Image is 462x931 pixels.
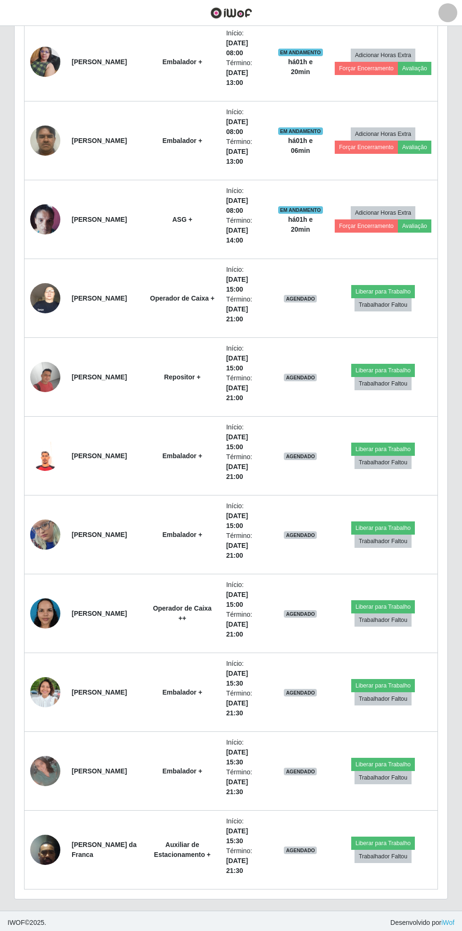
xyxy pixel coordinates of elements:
button: Liberar para Trabalho [351,679,415,692]
button: Avaliação [398,219,431,233]
time: [DATE] 15:30 [226,670,248,687]
time: [DATE] 13:00 [226,148,248,165]
span: EM ANDAMENTO [278,127,323,135]
time: [DATE] 15:30 [226,827,248,845]
li: Início: [226,186,267,216]
time: [DATE] 21:00 [226,384,248,402]
strong: [PERSON_NAME] [72,373,127,381]
img: 1733770253666.jpeg [30,199,60,239]
li: Início: [226,422,267,452]
img: 1741723439768.jpeg [30,441,60,471]
button: Forçar Encerramento [335,62,398,75]
li: Término: [226,137,267,167]
time: [DATE] 21:30 [226,778,248,796]
button: Liberar para Trabalho [351,285,415,298]
strong: [PERSON_NAME] [72,294,127,302]
time: [DATE] 15:00 [226,354,248,372]
time: [DATE] 15:30 [226,748,248,766]
strong: [PERSON_NAME] [72,58,127,66]
time: [DATE] 21:00 [226,542,248,559]
li: Início: [226,738,267,767]
li: Início: [226,344,267,373]
button: Trabalhador Faltou [355,535,412,548]
span: EM ANDAMENTO [278,206,323,214]
span: AGENDADO [284,689,317,696]
img: 1751983105280.jpeg [30,502,60,567]
strong: Embalador + [162,452,202,460]
li: Término: [226,373,267,403]
img: 1715310702709.jpeg [30,593,60,633]
time: [DATE] 21:00 [226,463,248,480]
time: [DATE] 21:30 [226,699,248,717]
img: 1752587880902.jpeg [30,120,60,160]
strong: há 01 h e 20 min [288,216,313,233]
li: Término: [226,452,267,482]
li: Término: [226,294,267,324]
li: Início: [226,816,267,846]
li: Início: [226,28,267,58]
strong: [PERSON_NAME] da Franca [72,841,137,858]
button: Adicionar Horas Extra [351,49,415,62]
button: Adicionar Horas Extra [351,127,415,141]
img: 1749753649914.jpeg [30,672,60,713]
img: 1749692047494.jpeg [30,42,60,82]
strong: Embalador + [162,58,202,66]
button: Liberar para Trabalho [351,364,415,377]
button: Liberar para Trabalho [351,521,415,535]
span: AGENDADO [284,610,317,618]
li: Término: [226,610,267,639]
button: Avaliação [398,62,431,75]
li: Início: [226,659,267,688]
button: Trabalhador Faltou [355,771,412,784]
li: Início: [226,265,267,294]
time: [DATE] 08:00 [226,39,248,57]
strong: Embalador + [162,688,202,696]
button: Liberar para Trabalho [351,837,415,850]
span: Desenvolvido por [390,918,454,928]
button: Trabalhador Faltou [355,456,412,469]
li: Início: [226,107,267,137]
span: AGENDADO [284,295,317,302]
strong: há 01 h e 06 min [288,137,313,154]
li: Término: [226,846,267,876]
img: 1752719654898.jpeg [30,756,60,786]
button: Trabalhador Faltou [355,298,412,311]
img: 1723623614898.jpeg [30,278,60,318]
button: Adicionar Horas Extra [351,206,415,219]
a: iWof [441,919,454,926]
span: AGENDADO [284,768,317,775]
time: [DATE] 08:00 [226,197,248,214]
strong: Embalador + [162,767,202,775]
strong: Auxiliar de Estacionamento + [154,841,211,858]
span: AGENDADO [284,531,317,539]
li: Início: [226,501,267,531]
span: AGENDADO [284,847,317,854]
img: 1710898857944.jpeg [30,362,60,392]
li: Término: [226,58,267,88]
strong: [PERSON_NAME] [72,452,127,460]
li: Término: [226,531,267,561]
li: Início: [226,580,267,610]
time: [DATE] 15:00 [226,512,248,529]
button: Trabalhador Faltou [355,613,412,627]
button: Liberar para Trabalho [351,758,415,771]
button: Avaliação [398,141,431,154]
button: Trabalhador Faltou [355,692,412,705]
strong: [PERSON_NAME] [72,531,127,538]
time: [DATE] 15:00 [226,433,248,451]
button: Trabalhador Faltou [355,850,412,863]
span: AGENDADO [284,374,317,381]
strong: Embalador + [162,137,202,144]
strong: há 01 h e 20 min [288,58,313,75]
button: Liberar para Trabalho [351,443,415,456]
strong: ASG + [172,216,192,223]
button: Forçar Encerramento [335,219,398,233]
li: Término: [226,688,267,718]
time: [DATE] 21:30 [226,857,248,874]
strong: [PERSON_NAME] [72,767,127,775]
li: Término: [226,216,267,245]
button: Forçar Encerramento [335,141,398,154]
strong: Repositor + [164,373,200,381]
strong: [PERSON_NAME] [72,216,127,223]
span: © 2025 . [8,918,46,928]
